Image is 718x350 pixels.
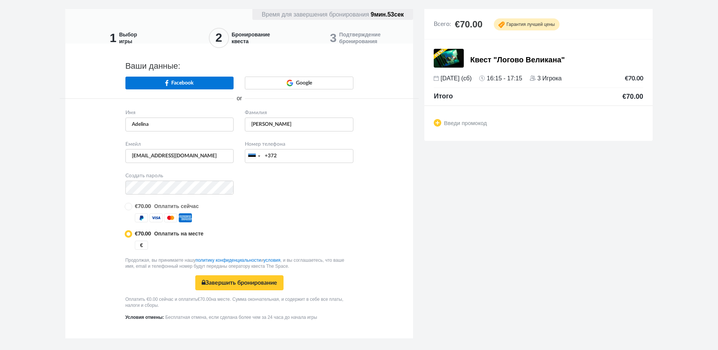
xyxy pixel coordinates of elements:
input: example@gmail.com [125,149,234,163]
span: сек [394,11,404,18]
span: €70.00 [455,20,482,29]
a: Google [245,77,353,89]
span: 53 [388,11,394,18]
b: €70.00 [135,204,151,209]
span: €70.00 [198,297,211,302]
b: €70.00 [135,231,151,237]
p: Оплатить €0.00 сейчас и оплатить на месте. Сумма окончательная, и содержит в себе все платы, нало... [125,296,353,308]
div: Время для завершения бронирования [252,9,413,20]
span: 1 [110,29,116,47]
div: Наличные [135,241,148,250]
span: 2 [209,28,229,48]
input: 1234567890 [245,149,353,163]
label: Номер телефона [245,140,285,148]
span: Квест "Логово Великана" [470,55,565,64]
span: €70.00 [623,93,643,100]
input: Иван [125,118,234,131]
td: Оплатить сейчас [132,202,210,210]
h4: Ваши данные: [125,62,353,71]
span: Выбор игры [119,31,137,45]
span: [DATE] (сб) [434,75,472,81]
span: мин. [374,11,388,18]
button: Завершить бронирование [195,275,284,290]
span: Итого [434,93,453,100]
label: Фамилия [245,109,267,116]
span: Бесплатная отмена, если сделана более чем за 24 часа до начала игры [165,315,317,320]
p: Продолжая, вы принимаете нашу и , и вы соглашаетесь, что ваше имя, email и телефонный номер будут... [125,257,353,269]
span: Бронирование квеста [232,31,270,45]
div: Estonia (Eesti): +372 [245,149,262,163]
a: Facebook [125,77,234,89]
label: Создать пароль [125,172,163,180]
b: Условия отмены: [125,315,164,320]
label: Имя [125,109,136,116]
label: Емейл [125,140,141,148]
span: 16:15 - 17:15 [479,75,522,81]
img: 2ed94b438f0d52aaf.jpg [434,49,464,68]
a: политику конфиденциальности [196,258,261,263]
span: 3 Игрока [530,75,562,81]
span: 9 [371,11,374,18]
span: Всего: [434,21,451,28]
span: Гарантия лучшей цены [498,21,555,28]
input: Петров [245,118,353,131]
td: €70.00 [619,75,643,82]
span: Google [296,79,312,87]
a: условия [264,258,281,263]
td: Оплатить на месте [132,230,210,238]
span: Facebook [171,79,193,87]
